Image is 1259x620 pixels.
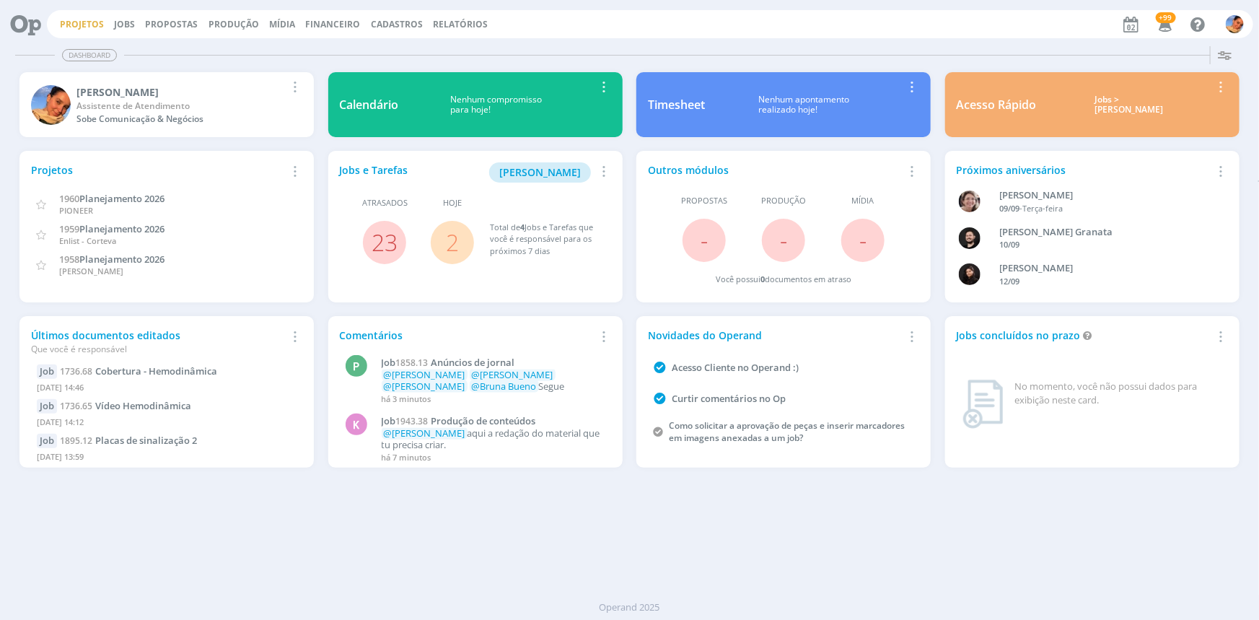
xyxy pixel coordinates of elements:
[59,252,164,266] a: 1958Planejamento 2026
[95,399,191,412] span: Vídeo Hemodinâmica
[1000,203,1208,215] div: -
[959,191,981,212] img: A
[60,399,191,412] a: 1736.65Vídeo Hemodinâmica
[31,162,286,178] div: Projetos
[1000,225,1208,240] div: Bruno Corralo Granata
[56,19,108,30] button: Projetos
[957,162,1211,178] div: Próximos aniversários
[382,370,604,392] p: Segue
[37,379,297,400] div: [DATE] 14:46
[37,448,297,469] div: [DATE] 13:59
[672,392,786,405] a: Curtir comentários no Op
[701,224,708,256] span: -
[382,357,604,369] a: Job1858.13Anúncios de jornal
[382,428,604,450] p: aqui a redação do material que tu precisa criar.
[60,18,104,30] a: Projetos
[396,357,429,369] span: 1858.13
[1149,12,1179,38] button: +99
[429,19,492,30] button: Relatórios
[59,235,116,246] span: Enlist - Corteva
[859,224,867,256] span: -
[145,18,198,30] span: Propostas
[705,95,903,115] div: Nenhum apontamento realizado hoje!
[95,364,217,377] span: Cobertura - Hemodinâmica
[1000,188,1208,203] div: Aline Beatriz Jackisch
[340,162,595,183] div: Jobs e Tarefas
[681,195,727,207] span: Propostas
[37,364,57,379] div: Job
[780,224,787,256] span: -
[371,18,423,30] span: Cadastros
[59,222,164,235] a: 1959Planejamento 2026
[1000,261,1208,276] div: Luana da Silva de Andrade
[382,393,431,404] span: há 3 minutos
[60,365,92,377] span: 1736.68
[59,253,79,266] span: 1958
[472,368,553,381] span: @[PERSON_NAME]
[340,96,399,113] div: Calendário
[489,162,591,183] button: [PERSON_NAME]
[1156,12,1176,23] span: +99
[37,434,57,448] div: Job
[346,355,367,377] div: P
[265,19,299,30] button: Mídia
[59,266,123,276] span: [PERSON_NAME]
[382,452,431,463] span: há 7 minutos
[110,19,139,30] button: Jobs
[95,434,197,447] span: Placas de sinalização 2
[431,356,515,369] span: Anúncios de jornal
[648,96,705,113] div: Timesheet
[1015,380,1222,408] div: No momento, você não possui dados para exibição neste card.
[384,380,465,393] span: @[PERSON_NAME]
[59,192,79,205] span: 1960
[760,274,765,284] span: 0
[60,400,92,412] span: 1736.65
[672,361,799,374] a: Acesso Cliente no Operand :)
[396,415,429,427] span: 1943.38
[472,380,537,393] span: @Bruna Bueno
[399,95,595,115] div: Nenhum compromisso para hoje!
[114,18,135,30] a: Jobs
[382,416,604,427] a: Job1943.38Produção de conteúdos
[959,263,981,285] img: L
[269,18,295,30] a: Mídia
[446,227,459,258] a: 2
[60,364,217,377] a: 1736.68Cobertura - Hemodinâmica
[1225,12,1245,37] button: L
[79,253,164,266] span: Planejamento 2026
[62,49,117,61] span: Dashboard
[79,192,164,205] span: Planejamento 2026
[957,328,1211,343] div: Jobs concluídos no prazo
[141,19,202,30] button: Propostas
[31,85,71,125] img: L
[957,96,1037,113] div: Acesso Rápido
[761,195,806,207] span: Produção
[636,72,931,137] a: TimesheetNenhum apontamentorealizado hoje!
[59,205,93,216] span: PIONEER
[1000,276,1020,287] span: 12/09
[1048,95,1211,115] div: Jobs > [PERSON_NAME]
[367,19,427,30] button: Cadastros
[669,419,905,444] a: Como solicitar a aprovação de peças e inserir marcadores em imagens anexadas a um job?
[1000,203,1020,214] span: 09/09
[31,343,286,356] div: Que você é responsável
[37,399,57,414] div: Job
[37,414,297,435] div: [DATE] 14:12
[716,274,851,286] div: Você possui documentos em atraso
[362,197,408,209] span: Atrasados
[431,414,536,427] span: Produção de conteúdos
[79,222,164,235] span: Planejamento 2026
[433,18,488,30] a: Relatórios
[59,222,79,235] span: 1959
[489,165,591,178] a: [PERSON_NAME]
[306,18,361,30] a: Financeiro
[1000,239,1020,250] span: 10/09
[60,435,92,447] span: 1895.12
[209,18,259,30] a: Produção
[302,19,365,30] button: Financeiro
[648,328,903,343] div: Novidades do Operand
[1023,203,1063,214] span: Terça-feira
[959,227,981,249] img: B
[59,191,164,205] a: 1960Planejamento 2026
[962,380,1004,429] img: dashboard_not_found.png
